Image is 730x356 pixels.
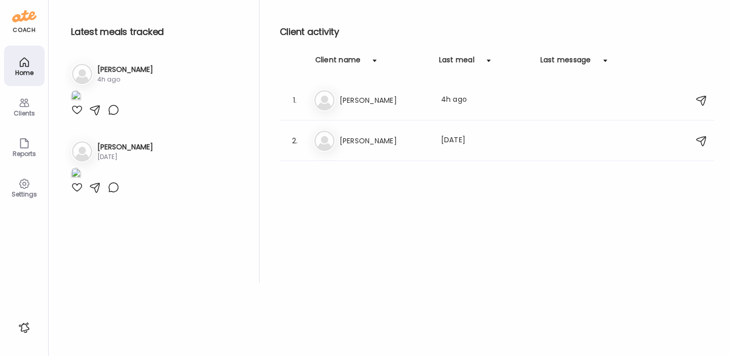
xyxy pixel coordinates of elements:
[12,8,36,24] img: ate
[72,141,92,162] img: bg-avatar-default.svg
[71,90,81,104] img: images%2FnaPtvD52pAVnlmAt1wcGQUNGGxx1%2FZ133tcYFDRXYLvLACZG1%2F6cKolgCcFlgcEKooQqVC_1080
[97,64,153,75] h3: [PERSON_NAME]
[97,152,153,162] div: [DATE]
[71,168,81,181] img: images%2FN2AN96gpzcb7m3AdKRcblaIuI672%2FMhlnhViJi4hBKli0CaBb%2FgAvhEC7sdat4BMFDZMrZ_1080
[289,135,301,147] div: 2.
[13,26,35,34] div: coach
[439,55,474,71] div: Last meal
[97,75,153,84] div: 4h ago
[441,94,530,106] div: 4h ago
[540,55,591,71] div: Last message
[441,135,530,147] div: [DATE]
[280,24,714,39] h2: Client activity
[340,135,429,147] h3: [PERSON_NAME]
[6,150,43,157] div: Reports
[314,131,335,151] img: bg-avatar-default.svg
[340,94,429,106] h3: [PERSON_NAME]
[97,142,153,152] h3: [PERSON_NAME]
[6,110,43,116] div: Clients
[314,90,335,110] img: bg-avatar-default.svg
[6,191,43,197] div: Settings
[289,94,301,106] div: 1.
[72,64,92,84] img: bg-avatar-default.svg
[71,24,243,39] h2: Latest meals tracked
[315,55,361,71] div: Client name
[6,69,43,76] div: Home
